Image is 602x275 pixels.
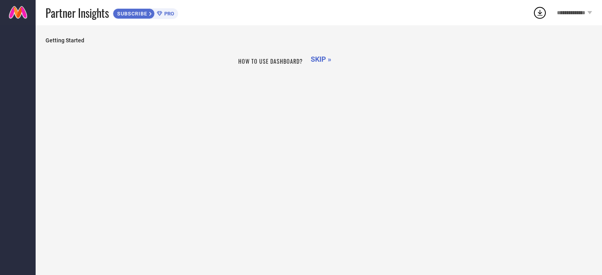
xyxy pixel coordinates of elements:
[311,55,331,63] span: SKIP »
[113,11,149,17] span: SUBSCRIBE
[238,57,303,65] h1: How to use dashboard?
[533,6,547,20] div: Open download list
[46,37,592,44] span: Getting Started
[162,11,174,17] span: PRO
[46,5,109,21] span: Partner Insights
[113,6,178,19] a: SUBSCRIBEPRO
